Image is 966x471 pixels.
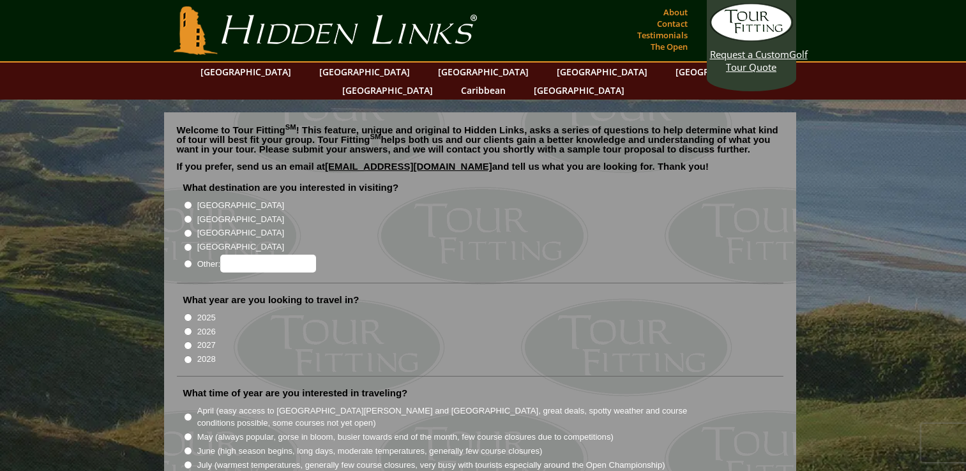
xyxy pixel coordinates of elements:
[197,199,284,212] label: [GEOGRAPHIC_DATA]
[370,133,381,140] sup: SM
[197,227,284,239] label: [GEOGRAPHIC_DATA]
[325,161,492,172] a: [EMAIL_ADDRESS][DOMAIN_NAME]
[194,63,298,81] a: [GEOGRAPHIC_DATA]
[710,3,793,73] a: Request a CustomGolf Tour Quote
[550,63,654,81] a: [GEOGRAPHIC_DATA]
[197,339,216,352] label: 2027
[197,213,284,226] label: [GEOGRAPHIC_DATA]
[654,15,691,33] a: Contact
[220,255,316,273] input: Other:
[197,241,284,253] label: [GEOGRAPHIC_DATA]
[660,3,691,21] a: About
[634,26,691,44] a: Testimonials
[183,294,359,306] label: What year are you looking to travel in?
[177,161,783,181] p: If you prefer, send us an email at and tell us what you are looking for. Thank you!
[197,405,711,430] label: April (easy access to [GEOGRAPHIC_DATA][PERSON_NAME] and [GEOGRAPHIC_DATA], great deals, spotty w...
[197,311,216,324] label: 2025
[336,81,439,100] a: [GEOGRAPHIC_DATA]
[285,123,296,131] sup: SM
[432,63,535,81] a: [GEOGRAPHIC_DATA]
[183,181,399,194] label: What destination are you interested in visiting?
[527,81,631,100] a: [GEOGRAPHIC_DATA]
[197,431,614,444] label: May (always popular, gorse in bloom, busier towards end of the month, few course closures due to ...
[710,48,789,61] span: Request a Custom
[647,38,691,56] a: The Open
[669,63,773,81] a: [GEOGRAPHIC_DATA]
[183,387,408,400] label: What time of year are you interested in traveling?
[197,255,316,273] label: Other:
[177,125,783,154] p: Welcome to Tour Fitting ! This feature, unique and original to Hidden Links, asks a series of que...
[313,63,416,81] a: [GEOGRAPHIC_DATA]
[197,353,216,366] label: 2028
[197,325,216,338] label: 2026
[455,81,512,100] a: Caribbean
[197,445,543,458] label: June (high season begins, long days, moderate temperatures, generally few course closures)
